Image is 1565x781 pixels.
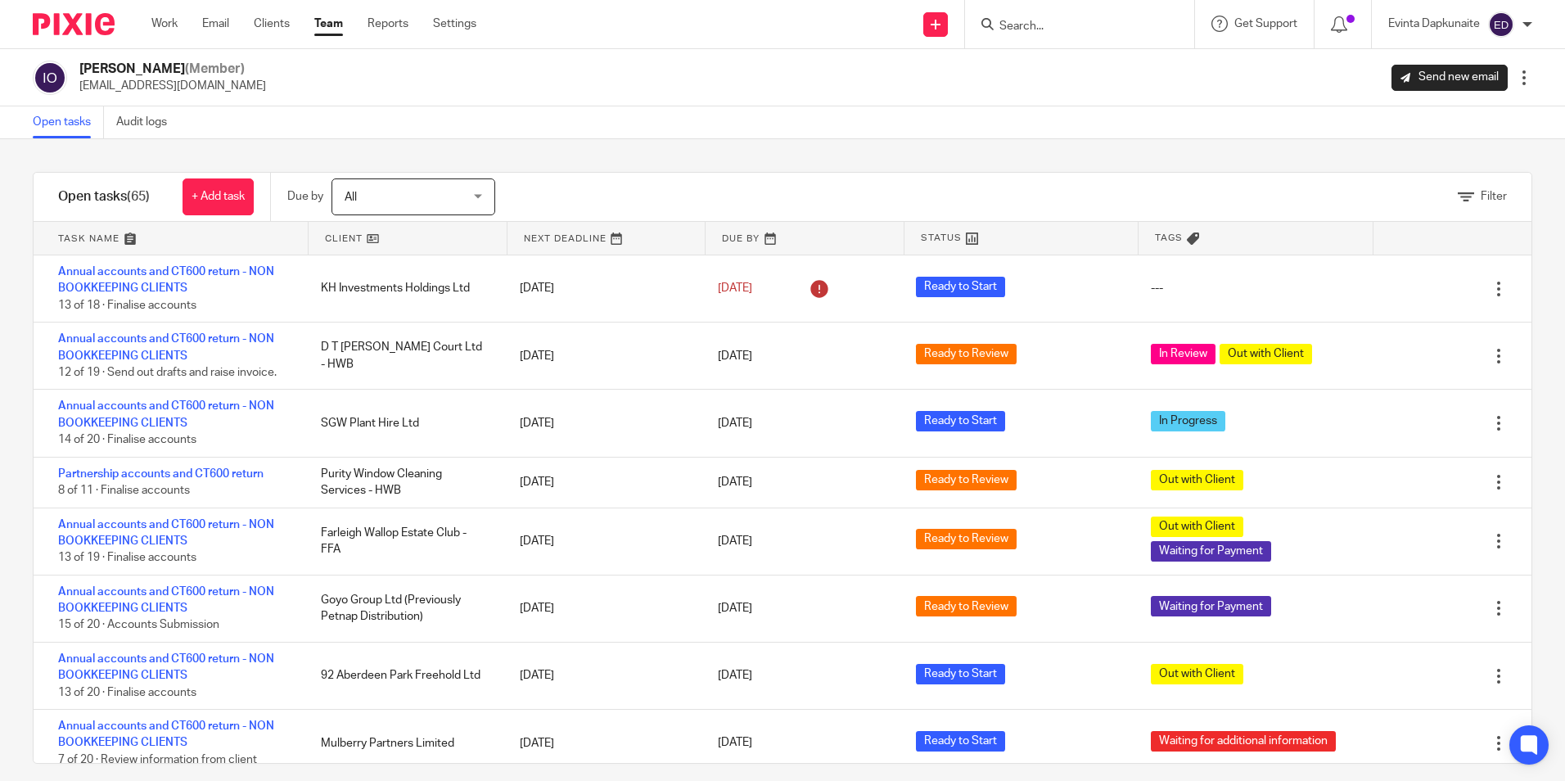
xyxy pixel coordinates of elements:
span: (65) [127,190,150,203]
span: 12 of 19 · Send out drafts and raise invoice. [58,367,277,378]
span: Out with Client [1151,517,1243,537]
span: In Progress [1151,411,1225,431]
span: Get Support [1234,18,1297,29]
span: [DATE] [718,670,752,681]
span: Ready to Start [916,277,1005,297]
div: Purity Window Cleaning Services - HWB [304,458,503,508]
span: Ready to Review [916,344,1017,364]
div: [DATE] [503,272,701,305]
div: [DATE] [503,592,701,625]
span: 15 of 20 · Accounts Submission [58,620,219,631]
div: [DATE] [503,340,701,372]
div: KH Investments Holdings Ltd [304,272,503,305]
span: [DATE] [718,738,752,749]
span: Filter [1481,191,1507,202]
span: [DATE] [718,603,752,614]
input: Search [998,20,1145,34]
img: svg%3E [1488,11,1514,38]
span: Ready to Start [916,664,1005,684]
span: Out with Client [1151,470,1243,490]
a: Open tasks [33,106,104,138]
img: Pixie [33,13,115,35]
div: D T [PERSON_NAME] Court Ltd - HWB [304,331,503,381]
span: Waiting for Payment [1151,596,1271,616]
p: [EMAIL_ADDRESS][DOMAIN_NAME] [79,78,266,94]
a: Partnership accounts and CT600 return [58,468,264,480]
span: In Review [1151,344,1215,364]
span: 13 of 20 · Finalise accounts [58,687,196,698]
a: Email [202,16,229,32]
div: [DATE] [503,727,701,760]
a: Annual accounts and CT600 return - NON BOOKKEEPING CLIENTS [58,400,274,428]
span: [DATE] [718,535,752,547]
div: 92 Aberdeen Park Freehold Ltd [304,659,503,692]
span: Ready to Start [916,411,1005,431]
a: Annual accounts and CT600 return - NON BOOKKEEPING CLIENTS [58,586,274,614]
div: [DATE] [503,659,701,692]
span: Ready to Start [916,731,1005,752]
div: [DATE] [503,466,701,499]
p: Due by [287,188,323,205]
a: Annual accounts and CT600 return - NON BOOKKEEPING CLIENTS [58,266,274,294]
span: 8 of 11 · Finalise accounts [58,485,190,496]
span: Ready to Review [916,596,1017,616]
span: [DATE] [718,476,752,488]
h2: [PERSON_NAME] [79,61,266,78]
div: Mulberry Partners Limited [304,727,503,760]
span: Tags [1155,231,1183,245]
span: Waiting for Payment [1151,541,1271,562]
span: [DATE] [718,282,752,294]
span: Waiting for additional information [1151,731,1336,752]
div: [DATE] [503,407,701,440]
span: [DATE] [718,418,752,429]
a: Send new email [1391,65,1508,91]
div: [DATE] [503,525,701,558]
a: Annual accounts and CT600 return - NON BOOKKEEPING CLIENTS [58,519,274,547]
span: Status [921,231,962,245]
span: Ready to Review [916,470,1017,490]
img: svg%3E [33,61,67,95]
div: --- [1151,280,1163,296]
a: Settings [433,16,476,32]
a: Annual accounts and CT600 return - NON BOOKKEEPING CLIENTS [58,720,274,748]
a: + Add task [183,178,254,215]
a: Annual accounts and CT600 return - NON BOOKKEEPING CLIENTS [58,333,274,361]
p: Evinta Dapkunaite [1388,16,1480,32]
h1: Open tasks [58,188,150,205]
div: Farleigh Wallop Estate Club - FFA [304,517,503,567]
div: Goyo Group Ltd (Previously Petnap Distribution) [304,584,503,634]
a: Clients [254,16,290,32]
a: Annual accounts and CT600 return - NON BOOKKEEPING CLIENTS [58,653,274,681]
a: Reports [368,16,408,32]
a: Work [151,16,178,32]
span: 7 of 20 · Review information from client [58,754,257,765]
a: Team [314,16,343,32]
span: Ready to Review [916,529,1017,549]
span: Out with Client [1151,664,1243,684]
a: Audit logs [116,106,179,138]
span: (Member) [185,62,245,75]
span: [DATE] [718,350,752,362]
span: Out with Client [1220,344,1312,364]
div: SGW Plant Hire Ltd [304,407,503,440]
span: 13 of 18 · Finalise accounts [58,300,196,311]
span: All [345,192,357,203]
span: 14 of 20 · Finalise accounts [58,434,196,445]
span: 13 of 19 · Finalise accounts [58,552,196,563]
